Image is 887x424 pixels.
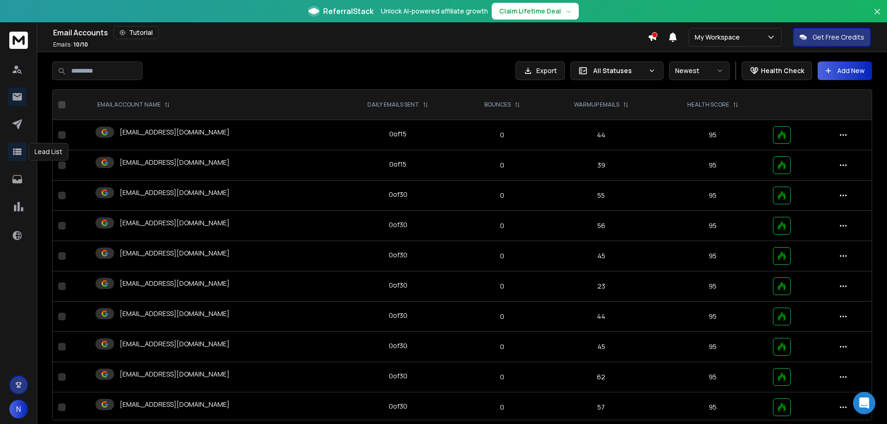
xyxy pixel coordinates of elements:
[120,128,230,137] p: [EMAIL_ADDRESS][DOMAIN_NAME]
[658,150,767,181] td: 95
[120,339,230,349] p: [EMAIL_ADDRESS][DOMAIN_NAME]
[9,400,28,418] button: N
[74,40,88,48] span: 10 / 10
[544,392,658,423] td: 57
[466,282,539,291] p: 0
[120,188,230,197] p: [EMAIL_ADDRESS][DOMAIN_NAME]
[381,7,488,16] p: Unlock AI-powered affiliate growth
[389,402,407,411] div: 0 of 30
[742,61,812,80] button: Health Check
[761,66,804,75] p: Health Check
[466,372,539,382] p: 0
[120,279,230,288] p: [EMAIL_ADDRESS][DOMAIN_NAME]
[793,28,871,47] button: Get Free Credits
[323,6,373,17] span: ReferralStack
[669,61,730,80] button: Newest
[389,250,407,260] div: 0 of 30
[658,120,767,150] td: 95
[658,211,767,241] td: 95
[658,271,767,302] td: 95
[120,158,230,167] p: [EMAIL_ADDRESS][DOMAIN_NAME]
[544,120,658,150] td: 44
[466,221,539,230] p: 0
[658,302,767,332] td: 95
[466,312,539,321] p: 0
[466,342,539,351] p: 0
[389,160,406,169] div: 0 of 15
[53,26,648,39] div: Email Accounts
[120,218,230,228] p: [EMAIL_ADDRESS][DOMAIN_NAME]
[466,191,539,200] p: 0
[120,249,230,258] p: [EMAIL_ADDRESS][DOMAIN_NAME]
[853,392,875,414] div: Open Intercom Messenger
[120,309,230,318] p: [EMAIL_ADDRESS][DOMAIN_NAME]
[466,130,539,140] p: 0
[658,362,767,392] td: 95
[389,281,407,290] div: 0 of 30
[389,341,407,350] div: 0 of 30
[28,143,68,161] div: Lead List
[544,211,658,241] td: 56
[515,61,565,80] button: Export
[565,7,571,16] span: →
[871,6,883,28] button: Close banner
[53,41,88,48] p: Emails :
[466,251,539,261] p: 0
[466,161,539,170] p: 0
[658,241,767,271] td: 95
[114,26,159,39] button: Tutorial
[367,101,419,108] p: DAILY EMAILS SENT
[658,332,767,362] td: 95
[544,181,658,211] td: 55
[97,101,170,108] div: EMAIL ACCOUNT NAME
[466,403,539,412] p: 0
[574,101,619,108] p: WARMUP EMAILS
[687,101,729,108] p: HEALTH SCORE
[658,392,767,423] td: 95
[818,61,872,80] button: Add New
[544,150,658,181] td: 39
[389,371,407,381] div: 0 of 30
[658,181,767,211] td: 95
[695,33,744,42] p: My Workspace
[593,66,644,75] p: All Statuses
[813,33,864,42] p: Get Free Credits
[484,101,511,108] p: BOUNCES
[389,129,406,139] div: 0 of 15
[544,271,658,302] td: 23
[120,400,230,409] p: [EMAIL_ADDRESS][DOMAIN_NAME]
[389,190,407,199] div: 0 of 30
[544,241,658,271] td: 45
[544,302,658,332] td: 44
[492,3,579,20] button: Claim Lifetime Deal→
[544,362,658,392] td: 62
[389,220,407,229] div: 0 of 30
[389,311,407,320] div: 0 of 30
[120,370,230,379] p: [EMAIL_ADDRESS][DOMAIN_NAME]
[544,332,658,362] td: 45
